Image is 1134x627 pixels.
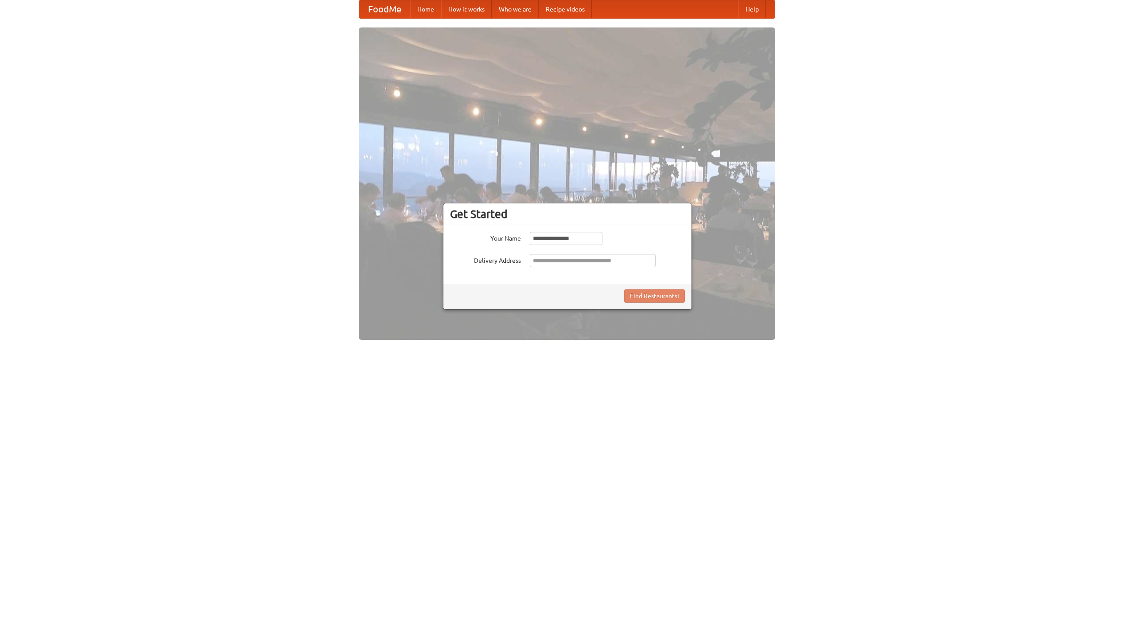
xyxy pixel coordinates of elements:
a: How it works [441,0,492,18]
h3: Get Started [450,207,685,221]
a: Recipe videos [539,0,592,18]
a: Home [410,0,441,18]
label: Delivery Address [450,254,521,265]
a: Help [738,0,766,18]
label: Your Name [450,232,521,243]
a: FoodMe [359,0,410,18]
a: Who we are [492,0,539,18]
button: Find Restaurants! [624,289,685,303]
